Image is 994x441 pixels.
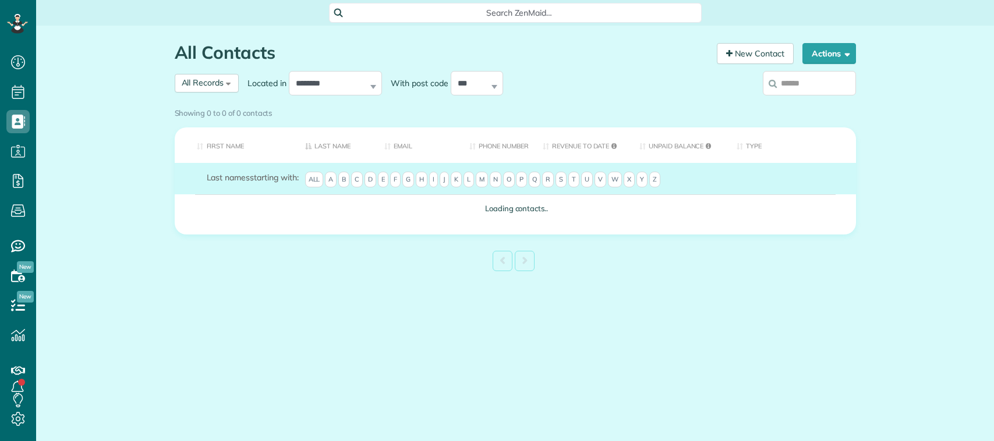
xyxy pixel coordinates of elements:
[476,172,488,188] span: M
[728,127,856,163] th: Type: activate to sort column ascending
[376,127,461,163] th: Email: activate to sort column ascending
[542,172,554,188] span: R
[305,172,324,188] span: All
[416,172,427,188] span: H
[802,43,856,64] button: Actions
[351,172,363,188] span: C
[490,172,501,188] span: N
[717,43,794,64] a: New Contact
[534,127,631,163] th: Revenue to Date: activate to sort column ascending
[338,172,349,188] span: B
[207,172,299,183] label: starting with:
[17,261,34,273] span: New
[378,172,388,188] span: E
[568,172,579,188] span: T
[207,172,250,183] span: Last names
[556,172,567,188] span: S
[365,172,376,188] span: D
[461,127,534,163] th: Phone number: activate to sort column ascending
[636,172,648,188] span: Y
[175,103,856,119] div: Showing 0 to 0 of 0 contacts
[595,172,606,188] span: V
[608,172,622,188] span: W
[529,172,540,188] span: Q
[17,291,34,303] span: New
[429,172,438,188] span: I
[516,172,527,188] span: P
[382,77,451,89] label: With post code
[175,127,297,163] th: First Name: activate to sort column ascending
[296,127,376,163] th: Last Name: activate to sort column descending
[624,172,635,188] span: X
[239,77,289,89] label: Located in
[451,172,462,188] span: K
[175,43,708,62] h1: All Contacts
[464,172,474,188] span: L
[325,172,337,188] span: A
[175,194,856,223] td: Loading contacts..
[440,172,449,188] span: J
[631,127,728,163] th: Unpaid Balance: activate to sort column ascending
[581,172,593,188] span: U
[649,172,660,188] span: Z
[390,172,401,188] span: F
[402,172,414,188] span: G
[182,77,224,88] span: All Records
[503,172,515,188] span: O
